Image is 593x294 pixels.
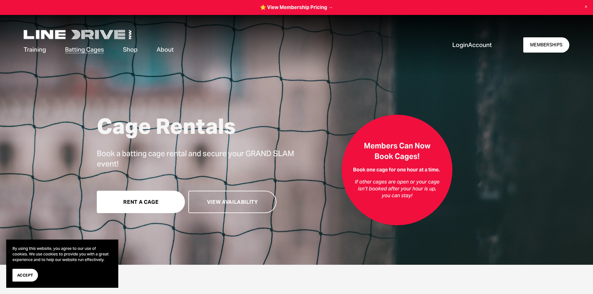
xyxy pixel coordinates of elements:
[12,269,38,282] button: Accept
[157,45,174,54] span: About
[97,191,185,213] a: Rent a Cage
[353,166,440,173] strong: Book one cage for one hour at a time.
[24,45,46,54] a: folder dropdown
[12,246,112,263] p: By using this website, you agree to our use of cookies. We use cookies to provide you with a grea...
[97,148,295,169] p: Book a batting cage rental and secure your GRAND SLAM event!
[65,45,104,54] span: Batting Cages
[24,45,46,54] span: Training
[6,240,118,288] section: Cookie banner
[97,114,295,138] h1: Cage Rentals
[157,45,174,54] a: folder dropdown
[24,30,131,39] img: LineDrive NorthWest
[188,191,276,213] a: View Availability
[523,37,569,53] a: MEMBERSHIPS
[355,179,441,199] em: If other cages are open or your cage isn’t booked after your hour is up, you can stay!
[17,272,33,278] span: Accept
[364,141,431,161] strong: Members Can Now Book Cages!
[123,45,138,54] a: Shop
[65,45,104,54] a: folder dropdown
